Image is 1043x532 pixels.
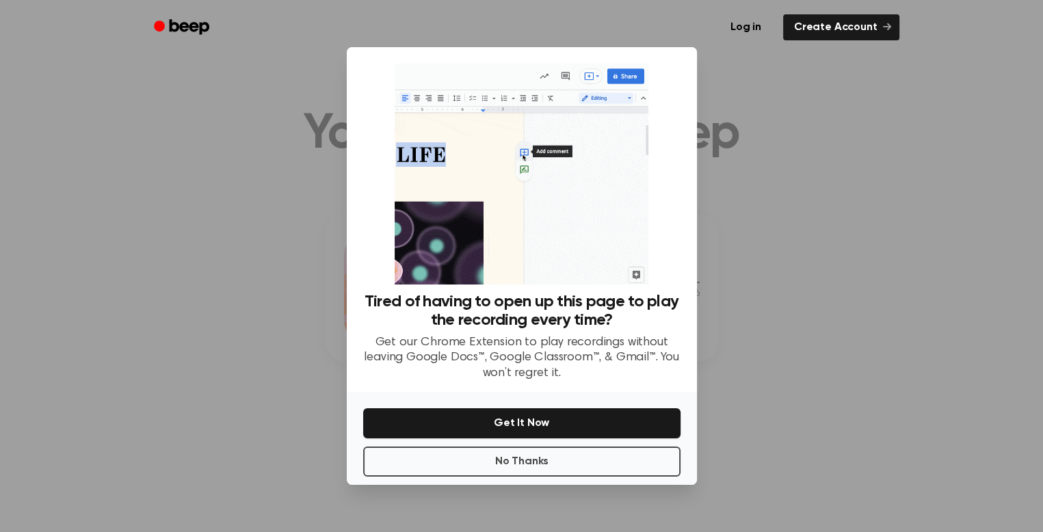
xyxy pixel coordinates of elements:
[363,293,681,330] h3: Tired of having to open up this page to play the recording every time?
[363,447,681,477] button: No Thanks
[363,408,681,438] button: Get It Now
[144,14,222,41] a: Beep
[783,14,899,40] a: Create Account
[395,64,648,284] img: Beep extension in action
[717,12,775,43] a: Log in
[363,335,681,382] p: Get our Chrome Extension to play recordings without leaving Google Docs™, Google Classroom™, & Gm...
